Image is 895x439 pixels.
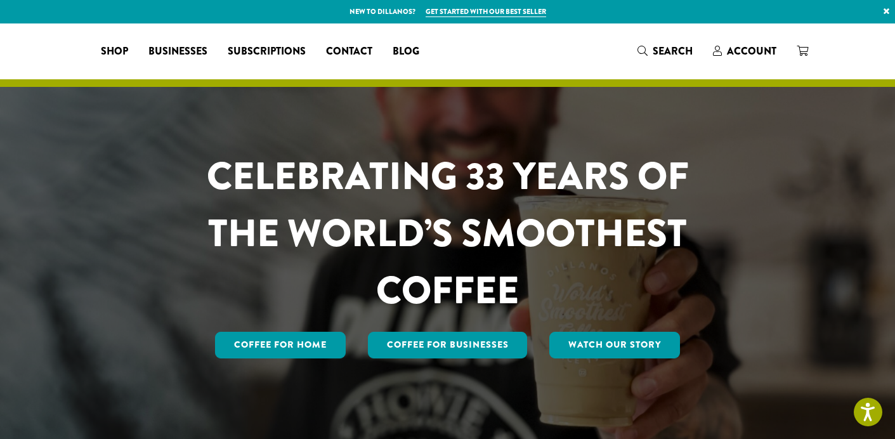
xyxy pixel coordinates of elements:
span: Shop [101,44,128,60]
a: Coffee for Home [215,332,346,358]
a: Coffee For Businesses [368,332,528,358]
a: Get started with our best seller [426,6,546,17]
span: Businesses [148,44,207,60]
span: Subscriptions [228,44,306,60]
a: Watch Our Story [549,332,680,358]
span: Blog [393,44,419,60]
span: Search [653,44,693,58]
span: Account [727,44,776,58]
a: Shop [91,41,138,62]
h1: CELEBRATING 33 YEARS OF THE WORLD’S SMOOTHEST COFFEE [169,148,726,319]
a: Search [627,41,703,62]
span: Contact [326,44,372,60]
